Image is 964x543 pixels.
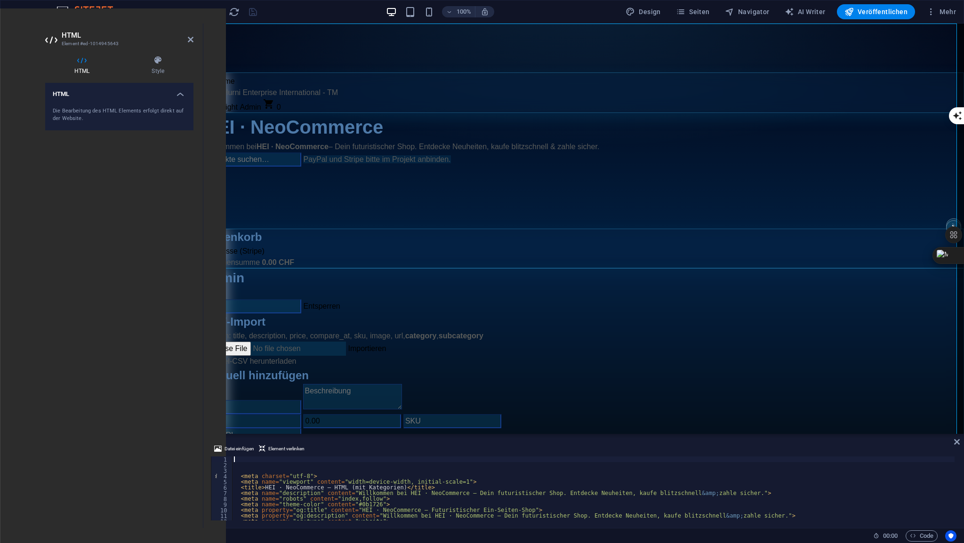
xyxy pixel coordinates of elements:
button: Element verlinken [257,443,306,455]
span: Veröffentlichen [844,7,908,16]
h4: HTML [45,83,193,100]
i: Bei Größenänderung Zoomstufe automatisch an das gewählte Gerät anpassen. [481,8,489,16]
span: Seiten [676,7,710,16]
div: Die Bearbeitung des HTML Elements erfolgt direkt auf der Website. [53,107,186,123]
span: Datei einfügen [225,443,254,455]
div: 10 [211,507,233,513]
div: 9 [211,502,233,507]
input: Durchgestrichener Preis (UVP) [100,391,198,405]
span: Mehr [926,7,956,16]
div: 5 [211,479,233,485]
span: Navigator [725,7,770,16]
span: Element verlinken [268,443,305,455]
div: 4 [211,473,233,479]
div: 6 [211,485,233,490]
h6: Session-Zeit [873,530,898,542]
div: 1 [211,456,233,462]
img: Editor Logo [54,6,125,17]
button: Klicke hier, um den Vorschau-Modus zu verlassen [209,6,221,17]
button: AI Writer [781,4,829,19]
h6: 100% [456,6,471,17]
button: Code [906,530,938,542]
button: Datei einfügen [213,443,256,455]
span: : [890,532,891,539]
div: 12 [211,519,233,524]
div: 2 [211,462,233,468]
input: SKU [200,391,298,405]
button: reload [228,6,240,17]
h4: HTML [45,56,122,75]
button: Mehr [923,4,960,19]
div: 11 [211,513,233,519]
button: Seiten [672,4,714,19]
button: Veröffentlichen [837,4,915,19]
button: Navigator [721,4,773,19]
span: 00 00 [883,530,898,542]
span: Design [626,7,661,16]
button: Design [622,4,665,19]
button: Usercentrics [945,530,956,542]
div: 7 [211,490,233,496]
div: Design (Strg+Alt+Y) [622,4,665,19]
button: 100% [442,6,475,17]
div: 3 [211,468,233,473]
span: Code [910,530,933,542]
i: Seite neu laden [229,7,240,17]
h3: Element #ed-1014945643 [62,40,175,48]
h2: HTML [62,31,193,40]
div: 8 [211,496,233,502]
span: AI Writer [785,7,826,16]
h4: Style [122,56,193,75]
